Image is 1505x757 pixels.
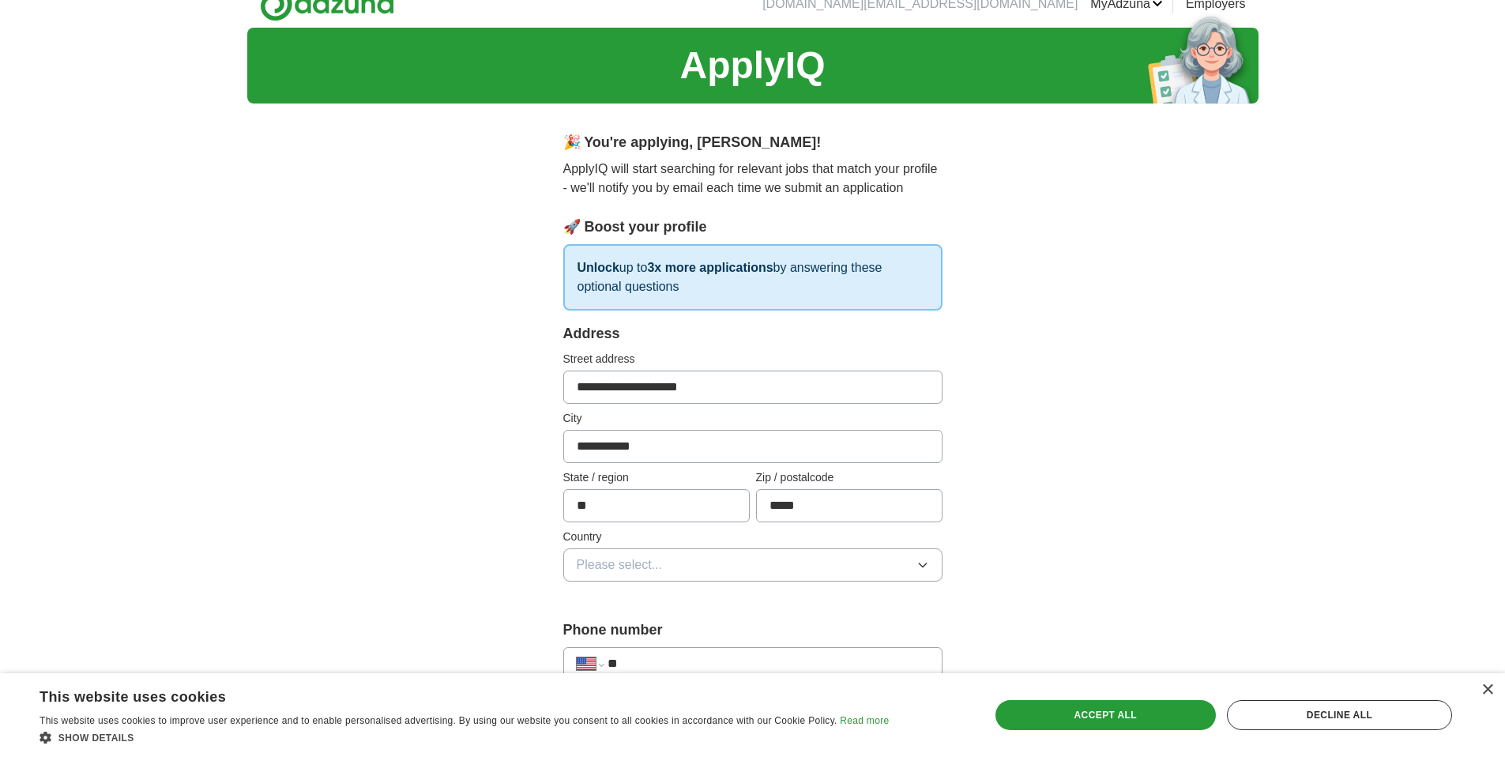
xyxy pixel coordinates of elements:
[995,700,1216,730] div: Accept all
[679,37,825,94] h1: ApplyIQ
[563,469,750,486] label: State / region
[756,469,943,486] label: Zip / postalcode
[563,217,943,238] div: 🚀 Boost your profile
[563,620,943,641] label: Phone number
[563,351,943,367] label: Street address
[563,244,943,311] p: up to by answering these optional questions
[840,715,889,726] a: Read more, opens a new window
[563,529,943,545] label: Country
[58,733,134,744] span: Show details
[40,715,837,726] span: This website uses cookies to improve user experience and to enable personalised advertising. By u...
[563,132,943,153] div: 🎉 You're applying , [PERSON_NAME] !
[577,556,663,574] span: Please select...
[647,261,773,274] strong: 3x more applications
[1481,684,1493,696] div: Close
[40,683,849,706] div: This website uses cookies
[578,261,619,274] strong: Unlock
[563,160,943,198] p: ApplyIQ will start searching for relevant jobs that match your profile - we'll notify you by emai...
[1227,700,1452,730] div: Decline all
[563,410,943,427] label: City
[563,323,943,345] div: Address
[40,729,889,745] div: Show details
[563,548,943,582] button: Please select...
